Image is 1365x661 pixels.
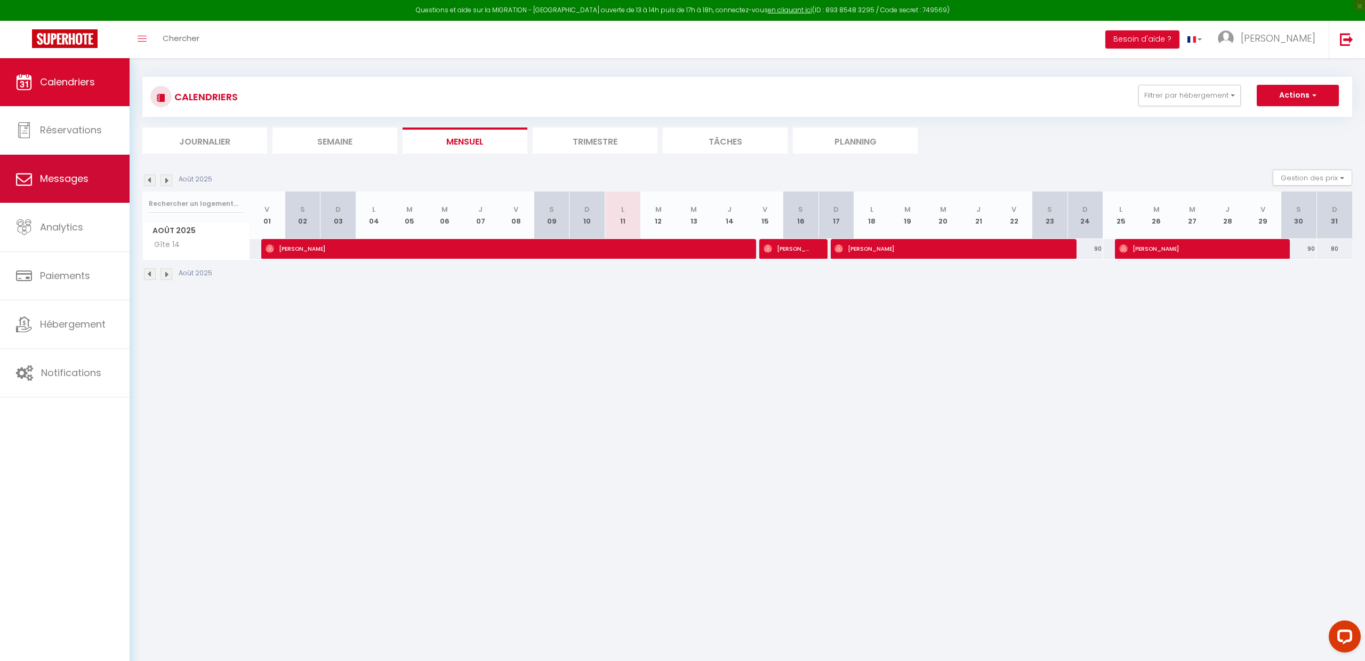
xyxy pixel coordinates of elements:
[1281,192,1316,239] th: 30
[40,75,95,89] span: Calendriers
[179,174,212,185] p: Août 2025
[1332,204,1337,214] abbr: D
[663,128,788,154] li: Tâches
[1281,239,1316,259] div: 90
[783,192,818,239] th: 16
[1119,204,1122,214] abbr: L
[285,192,320,239] th: 02
[1105,30,1179,49] button: Besoin d'aide ?
[40,220,83,234] span: Analytics
[1316,239,1352,259] div: 80
[427,192,463,239] th: 06
[584,204,590,214] abbr: D
[870,204,873,214] abbr: L
[403,128,527,154] li: Mensuel
[640,192,676,239] th: 12
[621,204,624,214] abbr: L
[1241,31,1315,45] span: [PERSON_NAME]
[793,128,918,154] li: Planning
[1225,204,1230,214] abbr: J
[940,204,946,214] abbr: M
[534,192,569,239] th: 09
[690,204,697,214] abbr: M
[142,128,267,154] li: Journalier
[676,192,712,239] th: 13
[1011,204,1016,214] abbr: V
[356,192,392,239] th: 04
[40,123,102,137] span: Réservations
[143,223,249,238] span: Août 2025
[1189,204,1195,214] abbr: M
[406,204,413,214] abbr: M
[1316,192,1352,239] th: 31
[768,5,812,14] a: en cliquant ici
[335,204,341,214] abbr: D
[1210,192,1246,239] th: 28
[1138,85,1241,106] button: Filtrer par hébergement
[144,239,184,251] span: Gîte 14
[1218,30,1234,46] img: ...
[748,192,783,239] th: 15
[320,192,356,239] th: 03
[179,268,212,278] p: Août 2025
[441,204,448,214] abbr: M
[925,192,961,239] th: 20
[533,128,657,154] li: Trimestre
[40,269,90,282] span: Paiements
[1032,192,1067,239] th: 23
[1257,85,1339,106] button: Actions
[372,204,375,214] abbr: L
[569,192,605,239] th: 10
[172,85,238,109] h3: CALENDRIERS
[904,204,911,214] abbr: M
[1210,21,1329,58] a: ... [PERSON_NAME]
[499,192,534,239] th: 08
[961,192,997,239] th: 21
[40,317,106,331] span: Hébergement
[1174,192,1210,239] th: 27
[513,204,518,214] abbr: V
[32,29,98,48] img: Super Booking
[712,192,748,239] th: 14
[1320,616,1365,661] iframe: LiveChat chat widget
[300,204,305,214] abbr: S
[833,204,839,214] abbr: D
[1119,238,1274,259] span: [PERSON_NAME]
[163,33,199,44] span: Chercher
[272,128,397,154] li: Semaine
[1296,204,1301,214] abbr: S
[798,204,803,214] abbr: S
[764,238,811,259] span: [PERSON_NAME]
[997,192,1032,239] th: 22
[391,192,427,239] th: 05
[605,192,641,239] th: 11
[40,172,89,185] span: Messages
[250,192,285,239] th: 01
[655,204,662,214] abbr: M
[1260,204,1265,214] abbr: V
[266,238,742,259] span: [PERSON_NAME]
[41,366,101,379] span: Notifications
[1138,192,1174,239] th: 26
[1103,192,1139,239] th: 25
[1067,192,1103,239] th: 24
[818,192,854,239] th: 17
[976,204,981,214] abbr: J
[762,204,767,214] abbr: V
[889,192,925,239] th: 19
[149,194,243,213] input: Rechercher un logement...
[463,192,499,239] th: 07
[478,204,483,214] abbr: J
[1273,170,1352,186] button: Gestion des prix
[834,238,1061,259] span: [PERSON_NAME]
[727,204,732,214] abbr: J
[1246,192,1281,239] th: 29
[155,21,207,58] a: Chercher
[1067,239,1103,259] div: 90
[854,192,890,239] th: 18
[1047,204,1052,214] abbr: S
[1340,33,1353,46] img: logout
[549,204,554,214] abbr: S
[1153,204,1160,214] abbr: M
